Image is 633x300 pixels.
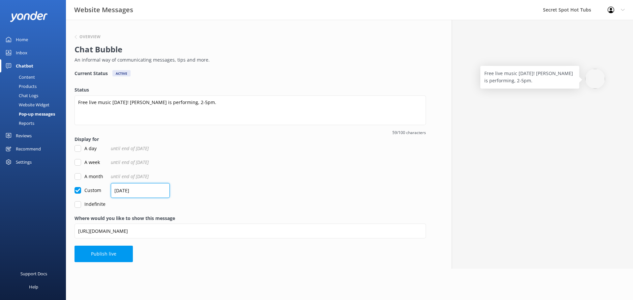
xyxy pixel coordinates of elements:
h2: Chat Bubble [75,43,423,56]
div: Content [4,72,35,82]
span: until end of [DATE] [111,173,149,180]
div: Settings [16,155,32,169]
a: Content [4,72,66,82]
label: Indefinite [75,201,105,208]
span: 59/100 characters [75,129,426,136]
label: Where would you like to show this message [75,215,426,222]
div: Products [4,82,37,91]
h6: Overview [79,35,101,39]
div: Chatbot [16,59,33,72]
p: An informal way of communicating messages, tips and more. [75,56,423,64]
div: Help [29,280,38,293]
div: Reports [4,119,34,128]
label: Status [75,86,426,94]
label: A week [75,159,100,166]
a: Reports [4,119,66,128]
h3: Website Messages [74,5,133,15]
div: Chat Logs [4,91,38,100]
div: Website Widget [4,100,49,109]
span: until end of [DATE] [111,159,149,166]
div: Active [112,70,131,76]
span: until end of [DATE] [111,145,149,152]
a: Website Widget [4,100,66,109]
button: Publish live [75,246,133,262]
button: Overview [75,35,101,39]
textarea: Free live music [DATE]! [PERSON_NAME] is performing, 2-5pm. [75,95,426,125]
div: Recommend [16,142,41,155]
p: Free live music [DATE]! [PERSON_NAME] is performing, 2-5pm. [484,70,575,85]
a: Chat Logs [4,91,66,100]
label: Custom [75,187,101,194]
input: dd/mm/yyyy [111,183,170,198]
label: Display for [75,136,426,143]
div: Inbox [16,46,27,59]
a: Products [4,82,66,91]
div: Home [16,33,28,46]
div: Support Docs [20,267,47,280]
label: A month [75,173,103,180]
h4: Current Status [75,70,108,76]
a: Pop-up messages [4,109,66,119]
input: https://www.example.com/page [75,224,426,238]
div: Pop-up messages [4,109,55,119]
div: Reviews [16,129,32,142]
img: yonder-white-logo.png [10,11,48,22]
label: A day [75,145,97,152]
